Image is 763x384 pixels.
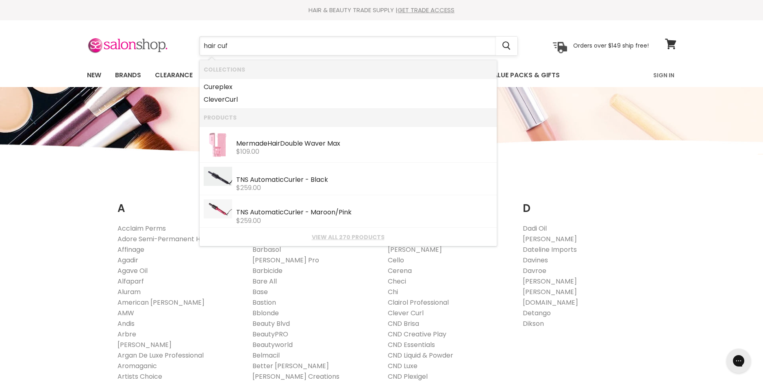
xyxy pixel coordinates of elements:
a: CND Liquid & Powder [388,351,453,360]
div: TNS Automatic rler - Maroon/Pink [236,209,493,217]
ul: Main menu [81,63,607,87]
a: [PERSON_NAME] [388,245,442,254]
div: TNS Automatic rler - Black [236,176,493,185]
nav: Main [77,63,687,87]
a: Acclaim Perms [117,224,166,233]
li: Collections [200,60,497,79]
a: Agadir [117,255,138,265]
a: CND Essentials [388,340,435,349]
li: Collections: Cureplex [200,79,497,94]
span: $259.00 [236,216,261,225]
h2: A [117,190,241,217]
a: [DOMAIN_NAME] [523,298,578,307]
a: [PERSON_NAME] [117,340,172,349]
li: Products: Mermade Hair Double Waver Max [200,127,497,163]
a: Dadi Oil [523,224,547,233]
b: Hair [267,139,280,148]
a: Barbasol [252,245,281,254]
a: Detango [523,308,551,318]
a: Clever Curl [388,308,424,318]
button: Search [496,37,517,55]
a: View all 270 products [204,234,493,240]
a: Adore Semi-Permanent Hair Color [117,234,228,244]
img: 6.TNS_AutoCurler_1800x1800_1.webp [204,199,232,218]
a: Brands [109,67,147,84]
a: Davroe [523,266,546,275]
p: Orders over $149 ship free! [573,42,649,49]
a: Bblonde [252,308,279,318]
a: Arbre [117,329,136,339]
h2: D [523,190,646,217]
a: New [81,67,107,84]
b: Cu [225,95,233,104]
a: Clairol Professional [388,298,449,307]
a: [PERSON_NAME] [523,277,577,286]
li: Collections: Clever Curl [200,93,497,108]
a: Checi [388,277,406,286]
a: Base [252,287,268,297]
a: AMW [117,308,134,318]
a: [PERSON_NAME] Pro [252,255,319,265]
a: Cello [388,255,404,265]
a: Better [PERSON_NAME] [252,361,329,371]
li: View All [200,228,497,246]
b: Cu [204,82,212,92]
input: Search [200,37,496,55]
span: $259.00 [236,183,261,192]
a: Bare All [252,277,277,286]
a: replex [204,81,493,94]
a: [PERSON_NAME] [523,287,577,297]
a: Bastion [252,298,276,307]
iframe: Gorgias live chat messenger [722,346,755,376]
a: Barbicide [252,266,283,275]
a: Argan De Luxe Professional [117,351,204,360]
a: Cleverrl [204,93,493,106]
form: Product [199,36,518,56]
a: Aluram [117,287,141,297]
div: Mermade Double Waver Max [236,140,493,148]
a: Aromaganic [117,361,157,371]
a: Artists Choice [117,372,162,381]
div: HAIR & BEAUTY TRADE SUPPLY | [77,6,687,14]
a: Clearance [149,67,199,84]
span: $109.00 [236,147,259,156]
a: CND Brisa [388,319,419,328]
a: CND Plexigel [388,372,428,381]
b: Cu [284,207,292,217]
a: [PERSON_NAME] [523,234,577,244]
a: CND Luxe [388,361,417,371]
a: Cerena [388,266,412,275]
a: CND Creative Play [388,329,446,339]
a: Davines [523,255,548,265]
a: Affinage [117,245,144,254]
a: Belmacil [252,351,280,360]
a: American [PERSON_NAME] [117,298,204,307]
a: GET TRADE ACCESS [398,6,454,14]
img: Curler2_1800x1800_7d6597e2-3dea-4b81-932f-51f0e27932da.webp [204,167,232,186]
a: Beauty Blvd [252,319,290,328]
a: [PERSON_NAME] Creations [252,372,339,381]
a: Dateline Imports [523,245,577,254]
a: Sign In [648,67,679,84]
a: Value Packs & Gifts [483,67,566,84]
a: Alfaparf [117,277,144,286]
a: Andis [117,319,135,328]
b: Cu [284,175,292,184]
a: Beautyworld [252,340,293,349]
a: Dikson [523,319,544,328]
a: BeautyPRO [252,329,288,339]
a: Agave Oil [117,266,148,275]
a: Chi [388,287,398,297]
li: Products: TNS Automatic Curler - Maroon/Pink [200,195,497,228]
img: Untitled_design_2_171b93b6-95b8-4cda-8067-995b137ed4f7.webp [204,131,232,159]
li: Products [200,108,497,127]
li: Products: TNS Automatic Curler - Black [200,163,497,195]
